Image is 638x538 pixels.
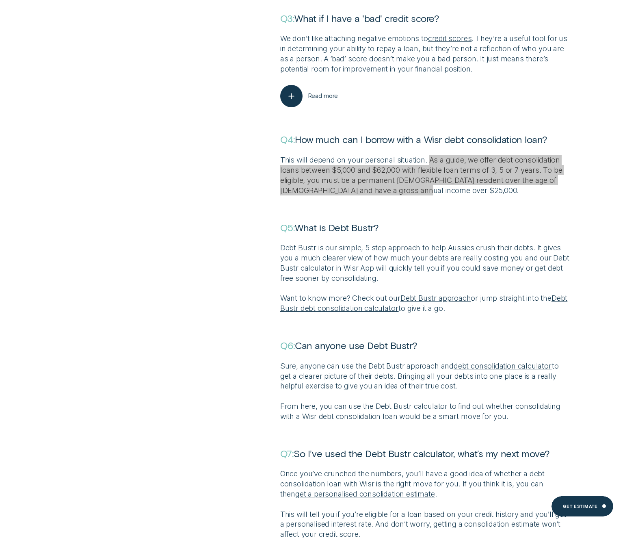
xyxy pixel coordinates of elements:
[280,85,338,107] button: Read more
[280,447,294,459] strong: Q7:
[280,447,571,460] p: So I’ve used the Debt Bustr calculator, what’s my next move?
[280,361,571,421] p: Sure, anyone can use the Debt Bustr approach and to get a clearer picture of their debts. Bringin...
[280,12,571,24] p: What if I have a 'bad' credit score?
[280,133,571,145] p: How much can I borrow with a Wisr debt consolidation loan?
[280,339,295,351] strong: Q6:
[280,339,571,351] p: Can anyone use Debt Bustr?
[454,361,552,370] a: debt consolidation calculator
[280,33,571,74] p: We don’t like attaching negative emotions to . They’re a useful tool for us in determining your a...
[280,221,295,233] strong: Q5:
[280,155,571,195] p: This will depend on your personal situation. As a guide, we offer debt consolidation loans betwee...
[428,34,472,43] a: credit scores
[280,12,295,24] strong: Q3:
[295,489,435,498] a: get a personalised consolidation estimate
[280,221,571,234] p: What is Debt Bustr?
[280,133,295,145] strong: Q4:
[280,243,571,313] p: Debt Bustr is our simple, 5 step approach to help Aussies crush their debts. It gives you a much ...
[551,496,613,516] a: Get Estimate
[308,92,338,100] span: Read more
[400,293,471,302] a: Debt Bustr approach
